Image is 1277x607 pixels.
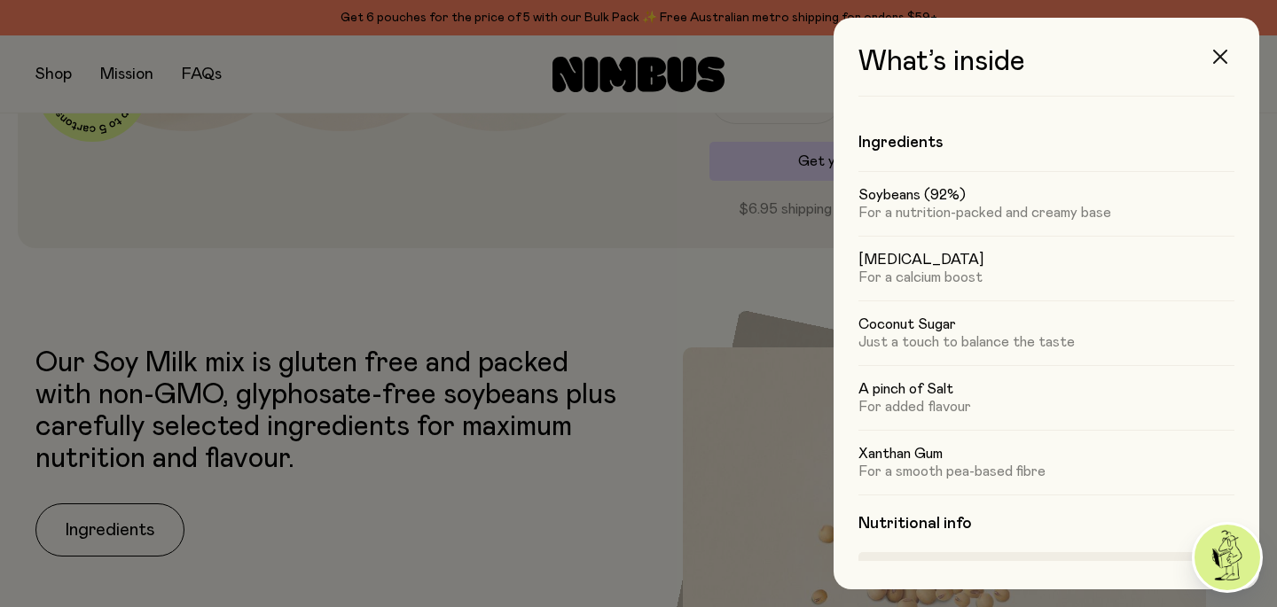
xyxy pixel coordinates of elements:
h5: Soybeans (92%) [858,186,1234,204]
p: Just a touch to balance the taste [858,333,1234,351]
img: agent [1195,525,1260,590]
p: For a calcium boost [858,268,1234,286]
h5: Xanthan Gum [858,445,1234,463]
p: For a nutrition-packed and creamy base [858,204,1234,222]
h4: Nutritional info [858,513,1234,534]
h4: Ingredients [858,132,1234,153]
p: For a smooth pea-based fibre [858,463,1234,480]
p: For added flavour [858,398,1234,416]
h3: What’s inside [858,46,1234,97]
h5: [MEDICAL_DATA] [858,251,1234,268]
h5: A pinch of Salt [858,380,1234,398]
h5: Coconut Sugar [858,315,1234,333]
